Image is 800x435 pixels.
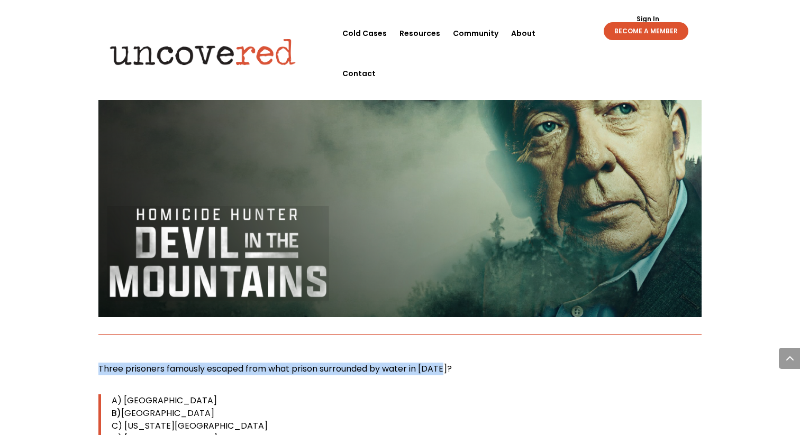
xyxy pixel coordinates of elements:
span: A) [GEOGRAPHIC_DATA] [112,394,217,406]
img: Uncovered logo [101,31,305,72]
span: C) [US_STATE][GEOGRAPHIC_DATA] [112,420,268,432]
a: Cold Cases [342,13,387,53]
span: Three prisoners famously escaped from what prison surrounded by water in [DATE]? [98,363,452,375]
a: About [511,13,535,53]
p: B) [112,407,702,420]
a: Contact [342,53,376,94]
a: Resources [399,13,440,53]
a: Sign In [631,16,665,22]
img: JoeKendaTriviaAnswer [98,92,702,317]
span: [GEOGRAPHIC_DATA] [121,407,214,419]
a: BECOME A MEMBER [604,22,688,40]
a: Community [453,13,498,53]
